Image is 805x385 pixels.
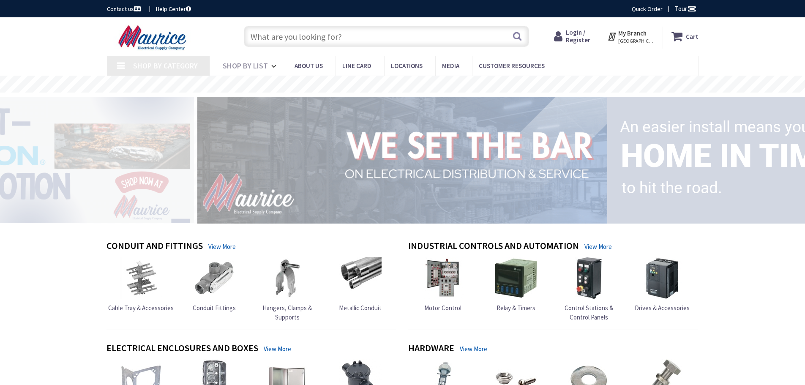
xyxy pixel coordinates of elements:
[339,304,382,312] span: Metallic Conduit
[442,62,459,70] span: Media
[223,61,268,71] span: Shop By List
[422,257,464,299] img: Motor Control
[422,257,464,312] a: Motor Control Motor Control
[554,29,590,44] a: Login / Register
[295,62,323,70] span: About us
[408,343,454,355] h4: Hardware
[566,28,590,44] span: Login / Register
[568,257,610,299] img: Control Stations & Control Panels
[339,257,382,312] a: Metallic Conduit Metallic Conduit
[107,25,200,51] img: Maurice Electrical Supply Company
[106,240,203,253] h4: Conduit and Fittings
[193,257,236,312] a: Conduit Fittings Conduit Fittings
[391,62,423,70] span: Locations
[266,257,308,299] img: Hangers, Clamps & Supports
[193,304,236,312] span: Conduit Fittings
[108,257,174,312] a: Cable Tray & Accessories Cable Tray & Accessories
[120,257,162,299] img: Cable Tray & Accessories
[108,304,174,312] span: Cable Tray & Accessories
[107,5,142,13] a: Contact us
[253,257,322,322] a: Hangers, Clamps & Supports Hangers, Clamps & Supports
[326,80,480,89] rs-layer: Free Same Day Pickup at 15 Locations
[675,5,696,13] span: Tour
[262,304,312,321] span: Hangers, Clamps & Supports
[618,38,654,44] span: [GEOGRAPHIC_DATA], [GEOGRAPHIC_DATA]
[584,242,612,251] a: View More
[264,344,291,353] a: View More
[193,257,235,299] img: Conduit Fittings
[495,257,537,312] a: Relay & Timers Relay & Timers
[424,304,461,312] span: Motor Control
[495,257,537,299] img: Relay & Timers
[460,344,487,353] a: View More
[479,62,545,70] span: Customer Resources
[106,343,258,355] h4: Electrical Enclosures and Boxes
[244,26,529,47] input: What are you looking for?
[632,5,663,13] a: Quick Order
[635,257,690,312] a: Drives & Accessories Drives & Accessories
[156,5,191,13] a: Help Center
[618,29,647,37] strong: My Branch
[342,62,371,70] span: Line Card
[554,257,624,322] a: Control Stations & Control Panels Control Stations & Control Panels
[187,94,611,225] img: 1_1.png
[622,173,722,203] rs-layer: to hit the road.
[671,29,699,44] a: Cart
[641,257,683,299] img: Drives & Accessories
[339,257,382,299] img: Metallic Conduit
[635,304,690,312] span: Drives & Accessories
[607,29,654,44] div: My Branch [GEOGRAPHIC_DATA], [GEOGRAPHIC_DATA]
[497,304,535,312] span: Relay & Timers
[208,242,236,251] a: View More
[408,240,579,253] h4: Industrial Controls and Automation
[565,304,613,321] span: Control Stations & Control Panels
[133,61,198,71] span: Shop By Category
[686,29,699,44] strong: Cart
